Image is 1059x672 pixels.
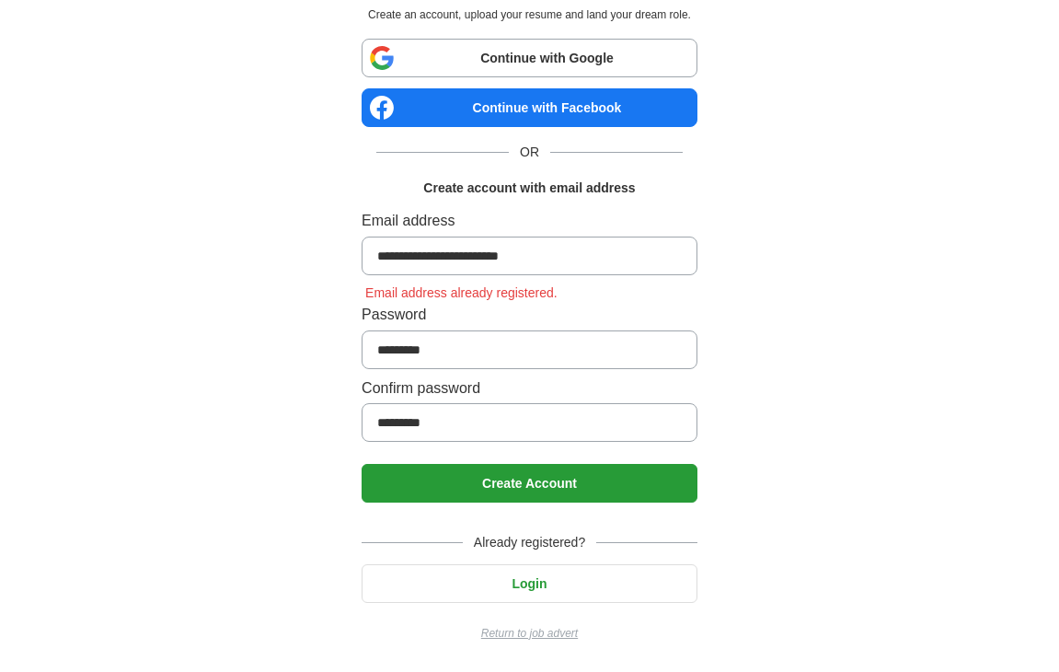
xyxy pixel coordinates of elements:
label: Email address [362,209,697,233]
p: Create an account, upload your resume and land your dream role. [365,6,694,24]
label: Confirm password [362,377,697,400]
span: OR [509,142,550,162]
button: Create Account [362,464,697,503]
label: Password [362,303,697,327]
span: Already registered? [463,532,596,552]
h1: Create account with email address [423,178,635,198]
button: Login [362,564,697,603]
a: Login [362,576,697,591]
a: Continue with Google [362,39,697,77]
a: Return to job advert [362,625,697,643]
a: Continue with Facebook [362,88,697,127]
span: Email address already registered. [362,285,561,300]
